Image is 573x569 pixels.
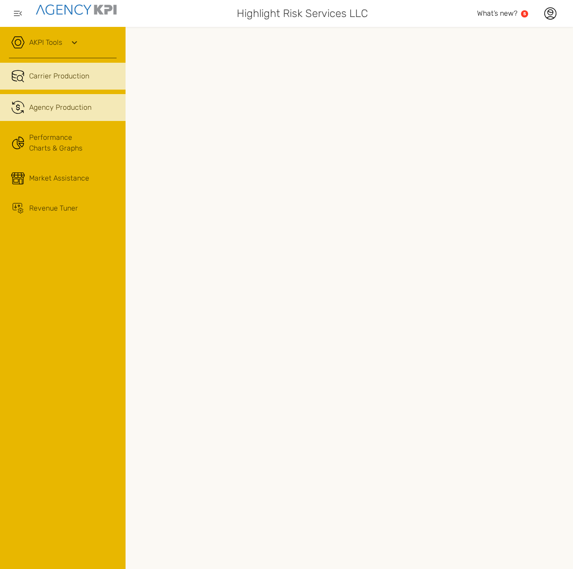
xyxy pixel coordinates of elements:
div: Revenue Tuner [29,203,78,214]
span: Carrier Production [29,71,89,82]
span: Highlight Risk Services LLC [237,5,368,22]
span: Agency Production [29,102,91,113]
div: Market Assistance [29,173,89,184]
text: 5 [523,11,526,16]
span: What’s new? [477,9,517,17]
img: agencykpi-logo-550x69-2d9e3fa8.png [36,4,117,15]
a: 5 [521,10,528,17]
a: AKPI Tools [29,37,62,48]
